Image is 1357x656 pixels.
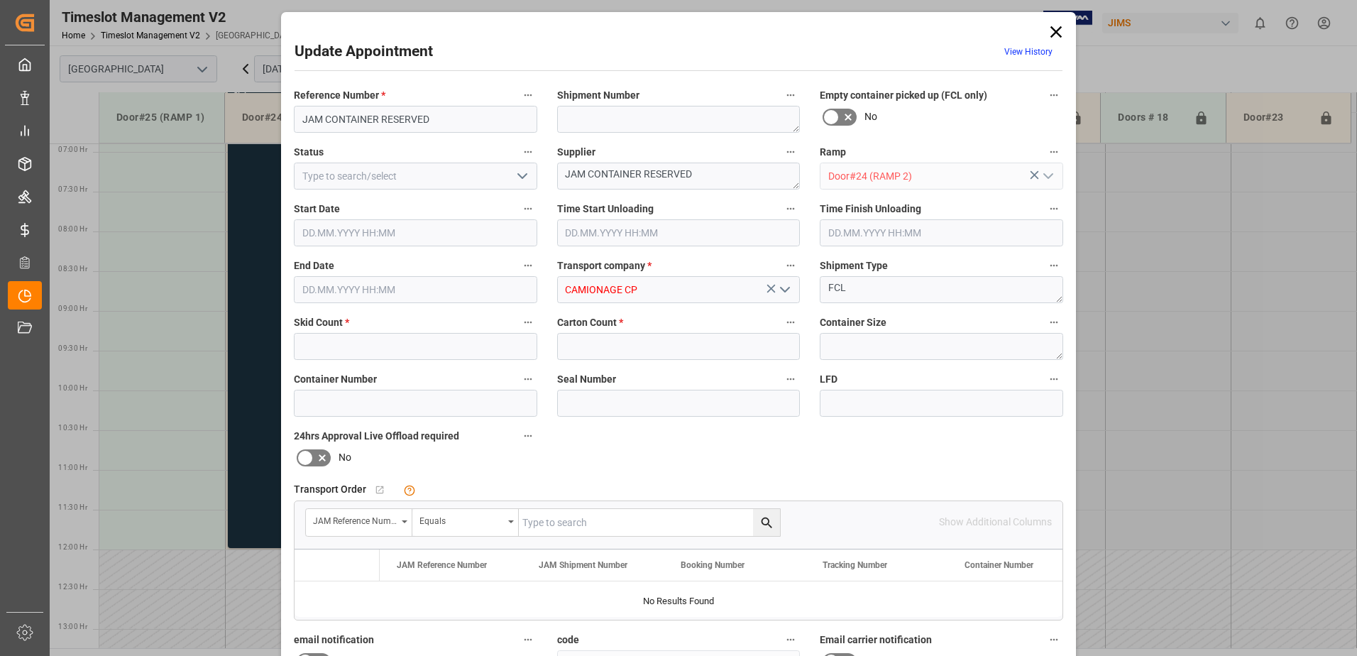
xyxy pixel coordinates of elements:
span: Time Finish Unloading [820,202,921,217]
button: Supplier [781,143,800,161]
span: End Date [294,258,334,273]
span: Transport company [557,258,652,273]
span: Email carrier notification [820,633,932,647]
button: open menu [306,509,412,536]
span: Container Number [965,560,1033,570]
textarea: FCL [820,276,1063,303]
button: Time Finish Unloading [1045,199,1063,218]
span: No [864,109,877,124]
button: Reference Number * [519,86,537,104]
input: DD.MM.YYYY HH:MM [294,276,537,303]
button: Transport company * [781,256,800,275]
span: No [339,450,351,465]
span: Tracking Number [823,560,887,570]
button: Shipment Type [1045,256,1063,275]
button: Container Size [1045,313,1063,332]
button: Shipment Number [781,86,800,104]
input: DD.MM.YYYY HH:MM [820,219,1063,246]
span: Start Date [294,202,340,217]
button: search button [753,509,780,536]
button: Time Start Unloading [781,199,800,218]
input: Type to search/select [294,163,537,190]
button: Email carrier notification [1045,630,1063,649]
button: Seal Number [781,370,800,388]
span: Status [294,145,324,160]
span: JAM Reference Number [397,560,487,570]
div: JAM Reference Number [313,511,397,527]
button: email notification [519,630,537,649]
button: open menu [1036,165,1057,187]
button: LFD [1045,370,1063,388]
span: Container Size [820,315,886,330]
h2: Update Appointment [295,40,433,63]
span: Transport Order [294,482,366,497]
button: 24hrs Approval Live Offload required [519,427,537,445]
button: Carton Count * [781,313,800,332]
button: End Date [519,256,537,275]
button: Empty container picked up (FCL only) [1045,86,1063,104]
textarea: JAM CONTAINER RESERVED [557,163,801,190]
span: Shipment Number [557,88,639,103]
button: open menu [412,509,519,536]
span: Container Number [294,372,377,387]
span: Carton Count [557,315,623,330]
span: JAM Shipment Number [539,560,627,570]
div: Equals [419,511,503,527]
span: 24hrs Approval Live Offload required [294,429,459,444]
button: Ramp [1045,143,1063,161]
span: Supplier [557,145,595,160]
span: Empty container picked up (FCL only) [820,88,987,103]
span: Time Start Unloading [557,202,654,217]
button: code [781,630,800,649]
input: DD.MM.YYYY HH:MM [557,219,801,246]
button: Container Number [519,370,537,388]
input: Type to search/select [820,163,1063,190]
button: open menu [510,165,532,187]
span: Skid Count [294,315,349,330]
input: DD.MM.YYYY HH:MM [294,219,537,246]
span: Shipment Type [820,258,888,273]
span: LFD [820,372,837,387]
span: Seal Number [557,372,616,387]
input: Type to search [519,509,780,536]
span: Ramp [820,145,846,160]
a: View History [1004,47,1053,57]
span: code [557,633,579,647]
button: Start Date [519,199,537,218]
button: Status [519,143,537,161]
span: email notification [294,633,374,647]
span: Booking Number [681,560,745,570]
button: Skid Count * [519,313,537,332]
span: Reference Number [294,88,385,103]
button: open menu [774,279,795,301]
